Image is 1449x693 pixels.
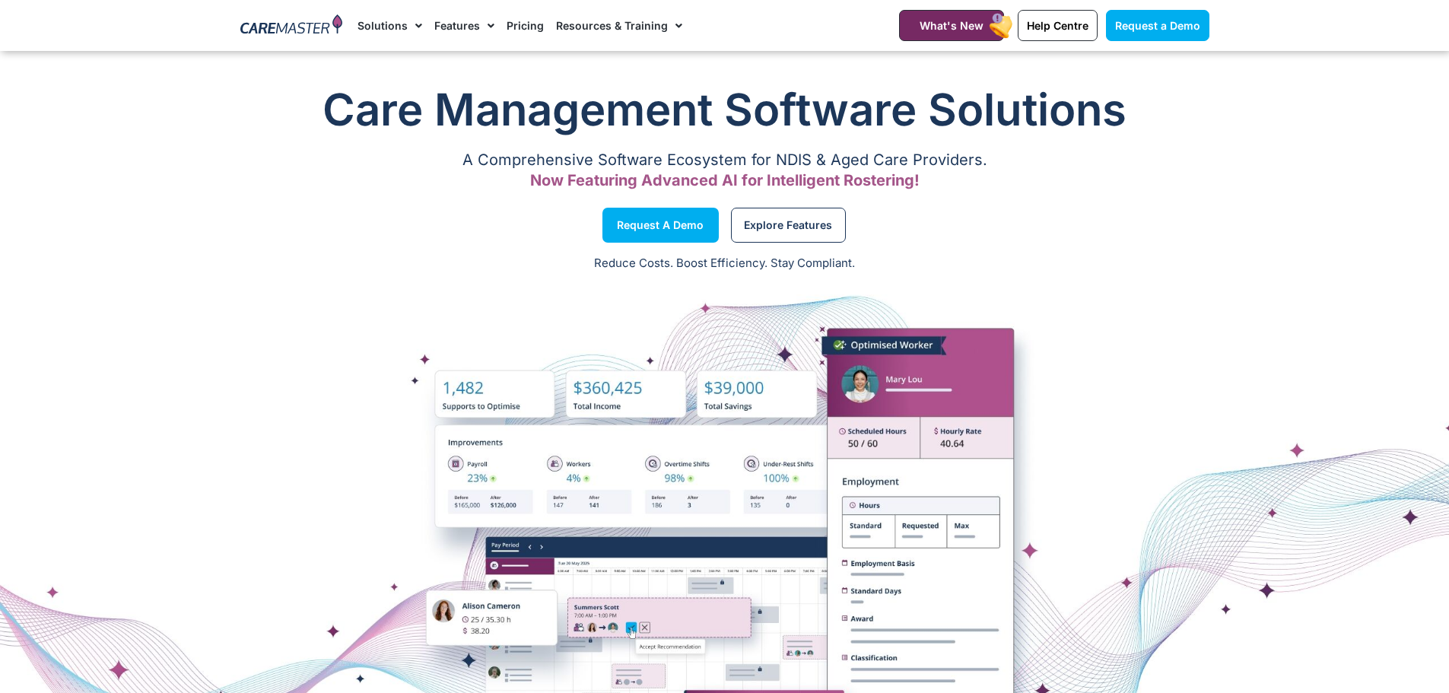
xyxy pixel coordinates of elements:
[240,155,1209,165] p: A Comprehensive Software Ecosystem for NDIS & Aged Care Providers.
[731,208,846,243] a: Explore Features
[240,79,1209,140] h1: Care Management Software Solutions
[9,255,1440,272] p: Reduce Costs. Boost Efficiency. Stay Compliant.
[602,208,719,243] a: Request a Demo
[530,171,920,189] span: Now Featuring Advanced AI for Intelligent Rostering!
[1027,19,1088,32] span: Help Centre
[899,10,1004,41] a: What's New
[1115,19,1200,32] span: Request a Demo
[1106,10,1209,41] a: Request a Demo
[744,221,832,229] span: Explore Features
[920,19,983,32] span: What's New
[240,14,343,37] img: CareMaster Logo
[1018,10,1098,41] a: Help Centre
[617,221,704,229] span: Request a Demo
